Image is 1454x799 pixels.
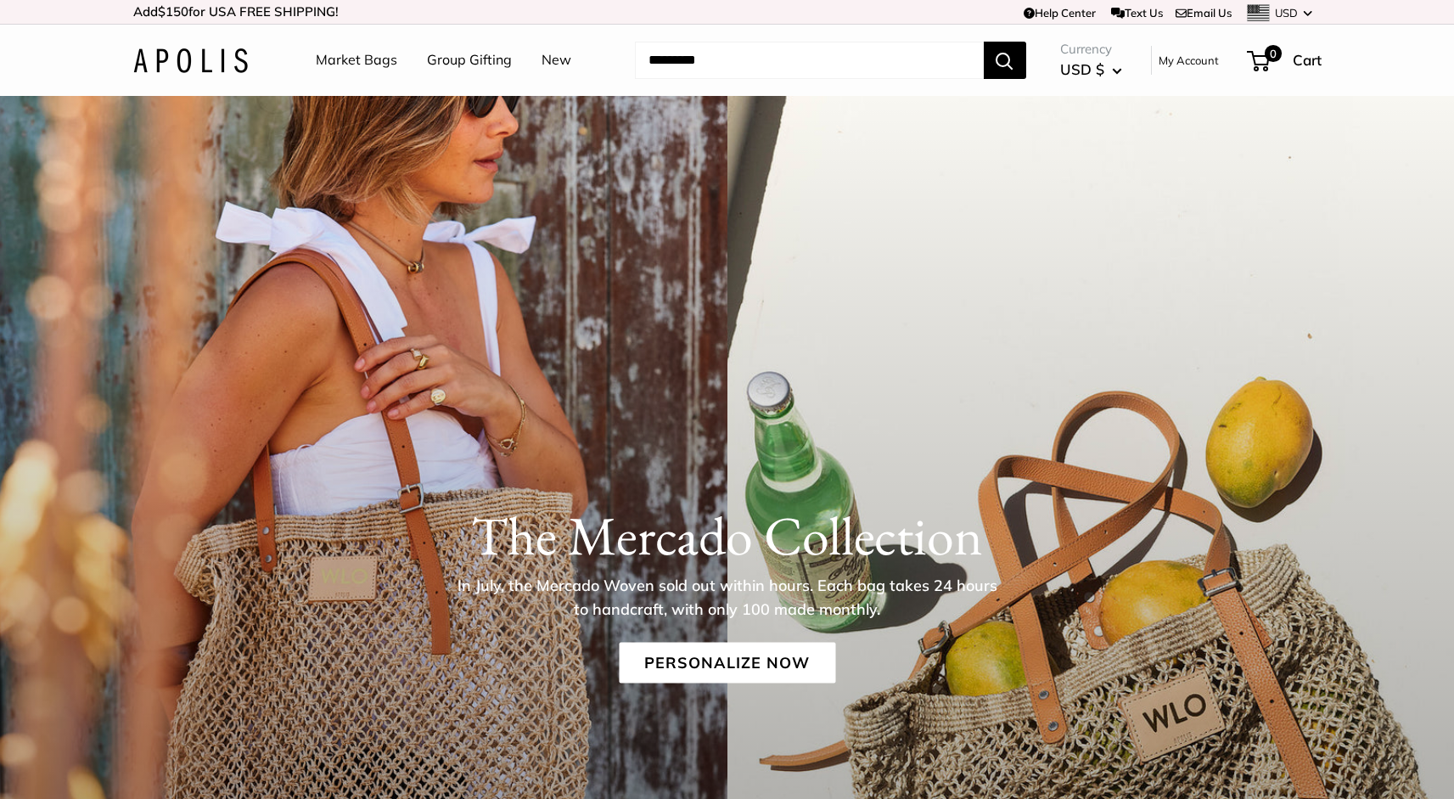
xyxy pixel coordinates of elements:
[1060,60,1104,78] span: USD $
[1159,50,1219,70] a: My Account
[1264,45,1281,62] span: 0
[133,48,248,73] img: Apolis
[619,642,835,683] a: Personalize Now
[1024,6,1096,20] a: Help Center
[1176,6,1232,20] a: Email Us
[316,48,397,73] a: Market Bags
[427,48,512,73] a: Group Gifting
[542,48,571,73] a: New
[1060,56,1122,83] button: USD $
[1060,37,1122,61] span: Currency
[1111,6,1163,20] a: Text Us
[452,573,1003,621] p: In July, the Mercado Woven sold out within hours. Each bag takes 24 hours to handcraft, with only...
[635,42,984,79] input: Search...
[133,503,1322,567] h1: The Mercado Collection
[1293,51,1322,69] span: Cart
[158,3,188,20] span: $150
[1275,6,1298,20] span: USD
[1249,47,1322,74] a: 0 Cart
[984,42,1026,79] button: Search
